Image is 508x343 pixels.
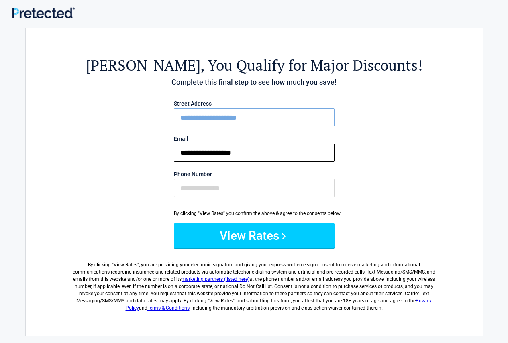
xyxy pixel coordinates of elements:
[114,262,137,268] span: View Rates
[174,171,335,177] label: Phone Number
[174,223,335,248] button: View Rates
[70,55,439,75] h2: , You Qualify for Major Discounts!
[70,255,439,312] label: By clicking " ", you are providing your electronic signature and giving your express written e-si...
[174,210,335,217] div: By clicking "View Rates" you confirm the above & agree to the consents below
[182,276,249,282] a: marketing partners (listed here)
[70,77,439,87] h4: Complete this final step to see how much you save!
[174,101,335,106] label: Street Address
[147,305,190,311] a: Terms & Conditions
[174,136,335,142] label: Email
[86,55,200,75] span: [PERSON_NAME]
[12,7,75,18] img: Main Logo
